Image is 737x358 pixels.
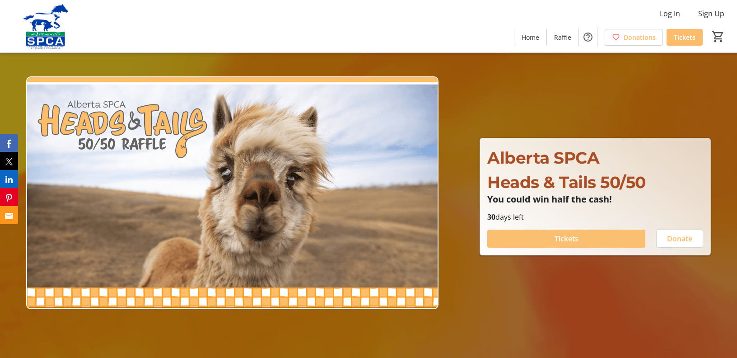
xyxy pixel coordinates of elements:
span: Alberta SPCA [487,148,599,168]
img: Campaign CTA Media Photo [26,76,439,309]
button: Donate [656,230,703,248]
span: Tickets [674,33,695,42]
span: Heads & Tails 50/50 [487,172,646,192]
a: Donations [605,29,663,46]
span: 30 [487,212,495,222]
button: Help [579,28,597,46]
span: Tickets [555,233,578,244]
span: Sign Up [698,8,724,19]
a: Tickets [667,29,703,46]
span: Raffle [554,33,571,42]
button: Cart [710,28,726,45]
img: Alberta SPCA's Logo [5,4,86,49]
p: days left [487,212,703,222]
span: Home [522,33,539,42]
span: Donations [624,33,656,42]
span: Donate [667,233,692,244]
a: Home [514,29,546,46]
a: Raffle [547,29,578,46]
button: Sign Up [691,6,732,21]
p: You could win half the cash! [487,194,703,204]
button: Log In [653,6,687,21]
button: Tickets [487,230,645,248]
span: Log In [660,8,680,19]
